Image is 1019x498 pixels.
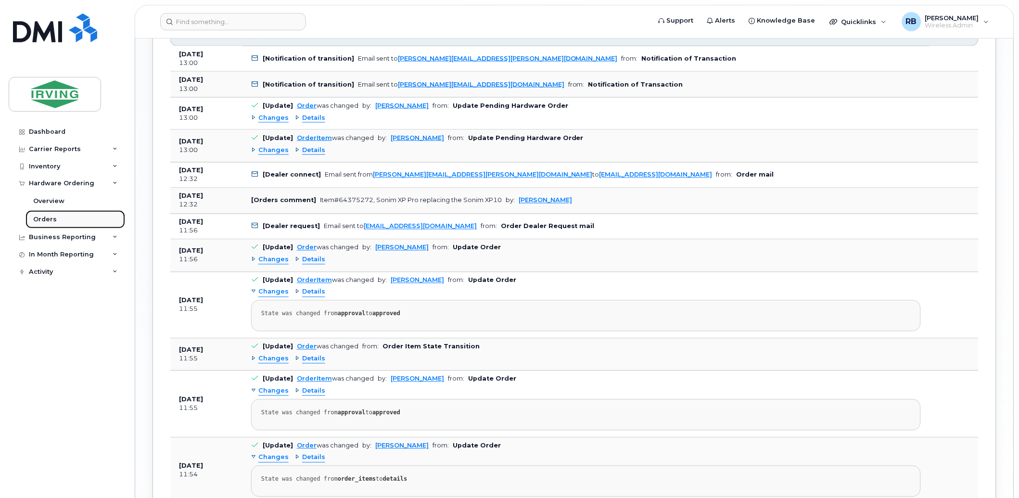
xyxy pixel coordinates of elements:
[453,102,568,109] b: Update Pending Hardware Order
[906,16,917,27] span: RB
[338,409,366,416] strong: approval
[391,277,444,284] a: [PERSON_NAME]
[378,375,387,383] span: by:
[179,471,234,479] div: 11:54
[263,171,321,179] b: [Dealer connect]
[320,197,502,204] div: Item#64375272, Sonim XP Pro replacing the Sonim XP10
[506,197,515,204] span: by:
[179,76,203,83] b: [DATE]
[362,343,379,350] span: from:
[261,409,911,417] div: State was changed from to
[372,310,400,317] strong: approved
[362,442,371,449] span: by:
[302,288,325,297] span: Details
[160,13,306,30] input: Find something...
[261,476,911,483] div: State was changed from to
[453,244,501,251] b: Update Order
[179,218,203,226] b: [DATE]
[179,462,203,470] b: [DATE]
[263,55,354,62] b: [Notification of transition]
[263,134,293,141] b: [Update]
[179,51,203,58] b: [DATE]
[383,476,408,483] strong: details
[263,442,293,449] b: [Update]
[701,11,742,30] a: Alerts
[251,197,316,204] b: [Orders comment]
[448,277,464,284] span: from:
[297,277,332,284] a: OrderItem
[297,102,358,109] div: was changed
[433,102,449,109] span: from:
[642,55,737,62] b: Notification of Transaction
[179,404,234,413] div: 11:55
[263,375,293,383] b: [Update]
[179,346,203,354] b: [DATE]
[372,409,400,416] strong: approved
[263,81,354,88] b: [Notification of transition]
[925,14,979,22] span: [PERSON_NAME]
[398,81,564,88] a: [PERSON_NAME][EMAIL_ADDRESS][DOMAIN_NAME]
[297,375,332,383] a: OrderItem
[895,12,996,31] div: Roberts, Brad
[391,375,444,383] a: [PERSON_NAME]
[179,175,234,184] div: 12:32
[841,18,877,26] span: Quicklinks
[297,244,317,251] a: Order
[258,146,289,155] span: Changes
[468,375,516,383] b: Update Order
[375,102,429,109] a: [PERSON_NAME]
[258,355,289,364] span: Changes
[519,197,572,204] a: [PERSON_NAME]
[261,310,911,318] div: State was changed from to
[925,22,979,29] span: Wireless Admin
[622,55,638,62] span: from:
[325,171,713,179] div: Email sent from to
[179,355,234,363] div: 11:55
[378,134,387,141] span: by:
[364,223,477,230] a: [EMAIL_ADDRESS][DOMAIN_NAME]
[823,12,893,31] div: Quicklinks
[338,476,376,483] strong: order_items
[179,227,234,235] div: 11:56
[362,244,371,251] span: by:
[468,134,584,141] b: Update Pending Hardware Order
[179,59,234,67] div: 13:00
[453,442,501,449] b: Update Order
[179,105,203,113] b: [DATE]
[737,171,774,179] b: Order mail
[358,81,564,88] div: Email sent to
[599,171,713,179] a: [EMAIL_ADDRESS][DOMAIN_NAME]
[258,387,289,396] span: Changes
[398,55,618,62] a: [PERSON_NAME][EMAIL_ADDRESS][PERSON_NAME][DOMAIN_NAME]
[297,277,374,284] div: was changed
[433,244,449,251] span: from:
[742,11,822,30] a: Knowledge Base
[501,223,595,230] b: Order Dealer Request mail
[302,146,325,155] span: Details
[263,102,293,109] b: [Update]
[302,453,325,462] span: Details
[715,16,736,26] span: Alerts
[757,16,815,26] span: Knowledge Base
[481,223,497,230] span: from:
[179,297,203,304] b: [DATE]
[179,201,234,209] div: 12:32
[375,442,429,449] a: [PERSON_NAME]
[382,343,480,350] b: Order Item State Transition
[373,171,593,179] a: [PERSON_NAME][EMAIL_ADDRESS][PERSON_NAME][DOMAIN_NAME]
[258,453,289,462] span: Changes
[297,442,317,449] a: Order
[338,310,366,317] strong: approval
[179,146,234,154] div: 13:00
[716,171,733,179] span: from:
[358,55,618,62] div: Email sent to
[568,81,585,88] span: from:
[302,387,325,396] span: Details
[302,255,325,265] span: Details
[667,16,694,26] span: Support
[468,277,516,284] b: Update Order
[433,442,449,449] span: from:
[179,167,203,174] b: [DATE]
[258,255,289,265] span: Changes
[302,355,325,364] span: Details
